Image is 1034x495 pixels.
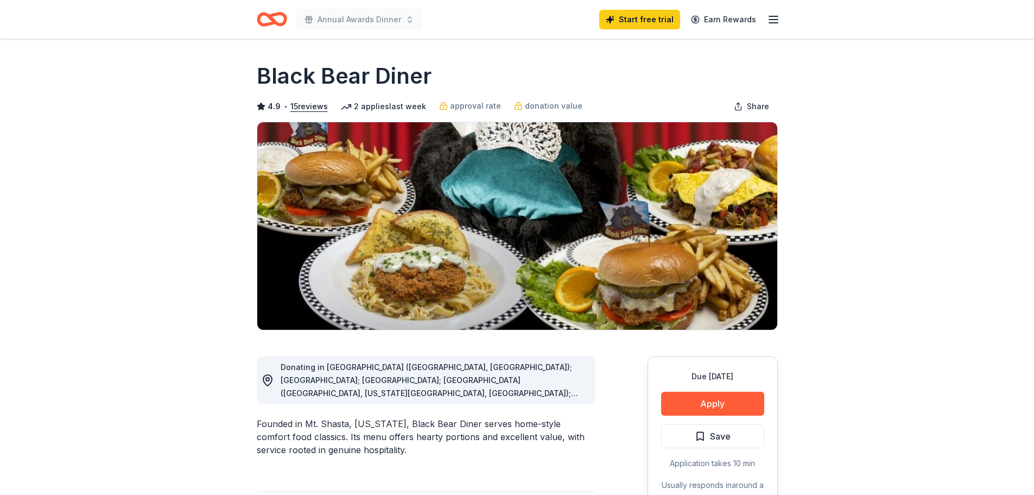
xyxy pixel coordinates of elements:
[661,392,764,416] button: Apply
[599,10,680,29] a: Start free trial
[257,61,432,91] h1: Black Bear Diner
[439,99,501,112] a: approval rate
[257,122,777,330] img: Image for Black Bear Diner
[318,13,401,26] span: Annual Awards Dinner
[661,424,764,448] button: Save
[661,457,764,470] div: Application takes 10 min
[257,417,595,456] div: Founded in Mt. Shasta, [US_STATE], Black Bear Diner serves home-style comfort food classics. Its ...
[725,96,778,117] button: Share
[268,100,281,113] span: 4.9
[450,99,501,112] span: approval rate
[514,99,582,112] a: donation value
[684,10,763,29] a: Earn Rewards
[747,100,769,113] span: Share
[710,429,731,443] span: Save
[661,370,764,383] div: Due [DATE]
[341,100,426,113] div: 2 applies last week
[257,7,287,32] a: Home
[525,99,582,112] span: donation value
[296,9,423,30] button: Annual Awards Dinner
[290,100,328,113] button: 15reviews
[283,102,287,111] span: •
